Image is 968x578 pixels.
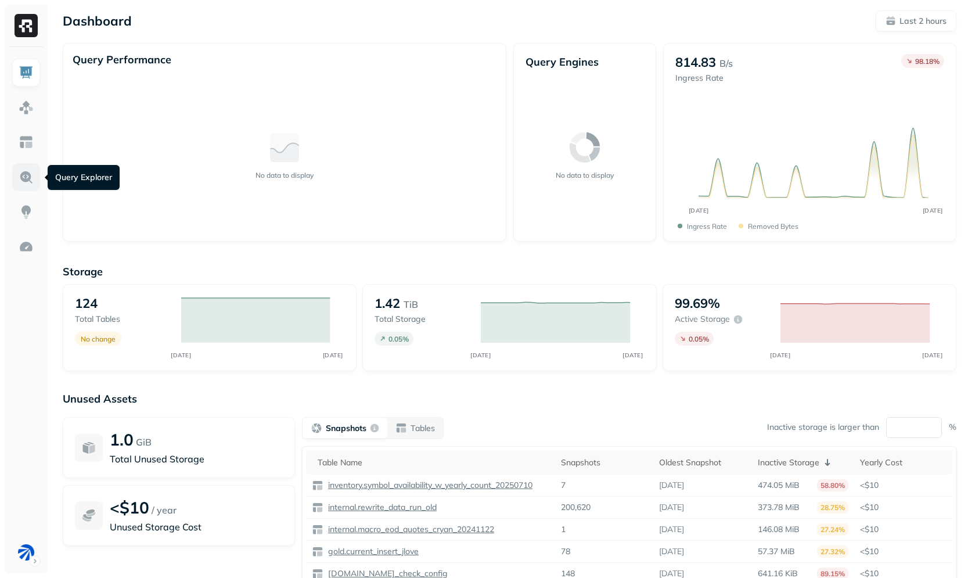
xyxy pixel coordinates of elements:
[922,351,942,358] tspan: [DATE]
[312,546,323,558] img: table
[526,55,645,69] p: Query Engines
[622,351,643,358] tspan: [DATE]
[915,57,940,66] p: 98.18 %
[687,222,727,231] p: Ingress Rate
[923,207,943,214] tspan: [DATE]
[659,546,684,557] p: [DATE]
[63,392,956,405] p: Unused Assets
[748,222,798,231] p: Removed bytes
[323,351,343,358] tspan: [DATE]
[136,435,152,449] p: GiB
[758,502,800,513] p: 373.78 MiB
[19,65,34,80] img: Dashboard
[256,171,314,179] p: No data to display
[152,503,177,517] p: / year
[817,523,848,536] p: 27.24%
[675,295,720,311] p: 99.69%
[318,457,549,468] div: Table Name
[817,479,848,491] p: 58.80%
[110,452,283,466] p: Total Unused Storage
[75,314,170,325] p: Total tables
[312,502,323,514] img: table
[375,314,469,325] p: Total storage
[19,135,34,150] img: Asset Explorer
[326,480,532,491] p: inventory.symbol_availability_w_yearly_count_20250710
[860,457,947,468] div: Yearly Cost
[323,480,532,491] a: inventory.symbol_availability_w_yearly_count_20250710
[561,524,566,535] p: 1
[75,295,98,311] p: 124
[171,351,191,358] tspan: [DATE]
[312,480,323,491] img: table
[404,297,418,311] p: TiB
[949,422,956,433] p: %
[561,480,566,491] p: 7
[719,56,733,70] p: B/s
[899,16,947,27] p: Last 2 hours
[110,497,149,518] p: <$10
[19,204,34,220] img: Insights
[675,314,730,325] p: Active storage
[63,13,132,29] p: Dashboard
[876,10,956,31] button: Last 2 hours
[326,502,437,513] p: internal.rewrite_data_run_old
[758,480,800,491] p: 474.05 MiB
[817,545,848,558] p: 27.32%
[375,295,400,311] p: 1.42
[110,429,134,450] p: 1.0
[19,239,34,254] img: Optimization
[758,524,800,535] p: 146.08 MiB
[758,457,819,468] p: Inactive Storage
[659,502,684,513] p: [DATE]
[758,546,795,557] p: 57.37 MiB
[675,54,716,70] p: 814.83
[326,546,419,557] p: gold.current_insert_jlove
[561,457,647,468] div: Snapshots
[323,502,437,513] a: internal.rewrite_data_run_old
[73,53,171,66] p: Query Performance
[860,502,947,513] p: <$10
[19,100,34,115] img: Assets
[411,423,435,434] p: Tables
[323,524,494,535] a: internal.macro_eod_quotes_cryan_20241122
[63,265,956,278] p: Storage
[817,501,848,514] p: 28.75%
[110,520,283,534] p: Unused Storage Cost
[556,171,614,179] p: No data to display
[860,546,947,557] p: <$10
[19,170,34,185] img: Query Explorer
[48,165,120,190] div: Query Explorer
[659,524,684,535] p: [DATE]
[860,524,947,535] p: <$10
[18,544,34,561] img: BAM
[860,480,947,491] p: <$10
[689,207,709,214] tspan: [DATE]
[659,480,684,491] p: [DATE]
[388,335,409,343] p: 0.05 %
[326,423,366,434] p: Snapshots
[312,524,323,536] img: table
[675,73,733,84] p: Ingress Rate
[470,351,491,358] tspan: [DATE]
[561,546,570,557] p: 78
[15,14,38,37] img: Ryft
[323,546,419,557] a: gold.current_insert_jlove
[767,422,879,433] p: Inactive storage is larger than
[771,351,791,358] tspan: [DATE]
[659,457,746,468] div: Oldest Snapshot
[81,335,116,343] p: No change
[326,524,494,535] p: internal.macro_eod_quotes_cryan_20241122
[561,502,591,513] p: 200,620
[689,335,709,343] p: 0.05 %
